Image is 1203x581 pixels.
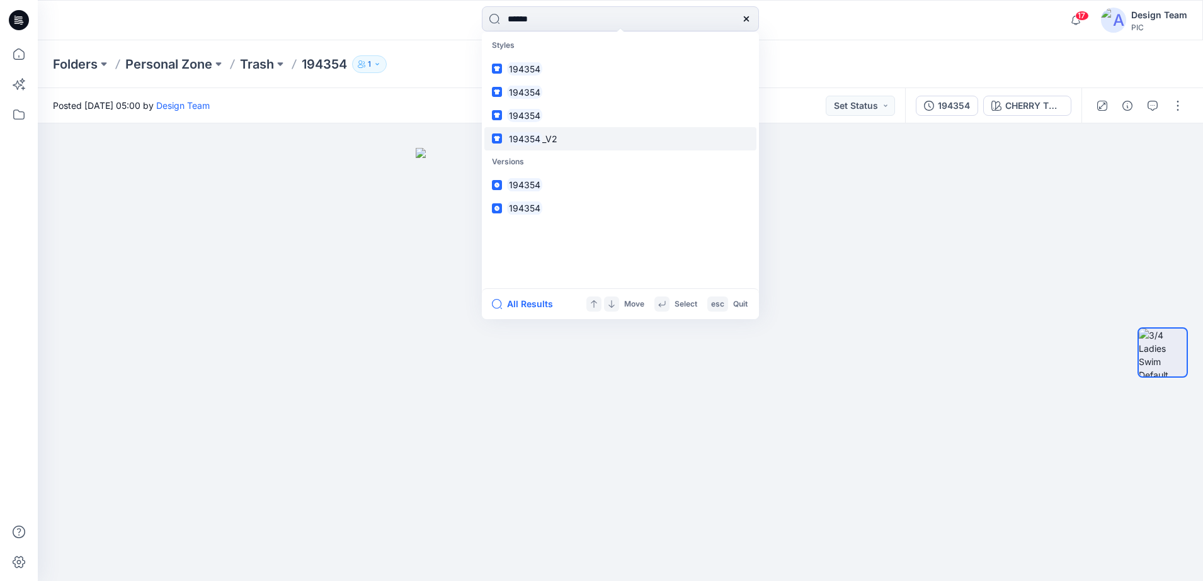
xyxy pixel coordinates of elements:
mark: 194354 [507,132,542,146]
p: Styles [484,34,756,57]
p: Quit [733,298,748,311]
button: All Results [492,296,561,312]
button: 1 [352,55,387,73]
div: 194354 [938,99,970,113]
div: CHERRY TOMATO [1005,99,1063,113]
img: avatar [1101,8,1126,33]
a: 194354 [484,57,756,81]
mark: 194354 [507,108,542,123]
span: Posted [DATE] 05:00 by [53,99,210,112]
mark: 194354 [507,178,542,192]
button: Details [1117,96,1137,116]
mark: 194354 [507,62,542,76]
p: Select [675,298,697,311]
mark: 194354 [507,201,542,215]
a: 194354 [484,81,756,104]
p: Move [624,298,644,311]
span: 17 [1075,11,1089,21]
div: PIC [1131,23,1187,32]
p: Versions [484,150,756,174]
span: _V2 [542,133,557,144]
a: 194354 [484,196,756,220]
button: CHERRY TOMATO [983,96,1071,116]
a: Personal Zone [125,55,212,73]
a: 194354 [484,173,756,196]
a: Trash [240,55,274,73]
a: Folders [53,55,98,73]
p: esc [711,298,724,311]
a: Design Team [156,100,210,111]
button: 194354 [916,96,978,116]
p: 1 [368,57,371,71]
p: 194354 [302,55,347,73]
mark: 194354 [507,85,542,99]
a: 194354 [484,104,756,127]
a: 194354_V2 [484,127,756,150]
div: Design Team [1131,8,1187,23]
img: 3/4 Ladies Swim Default [1139,329,1187,376]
